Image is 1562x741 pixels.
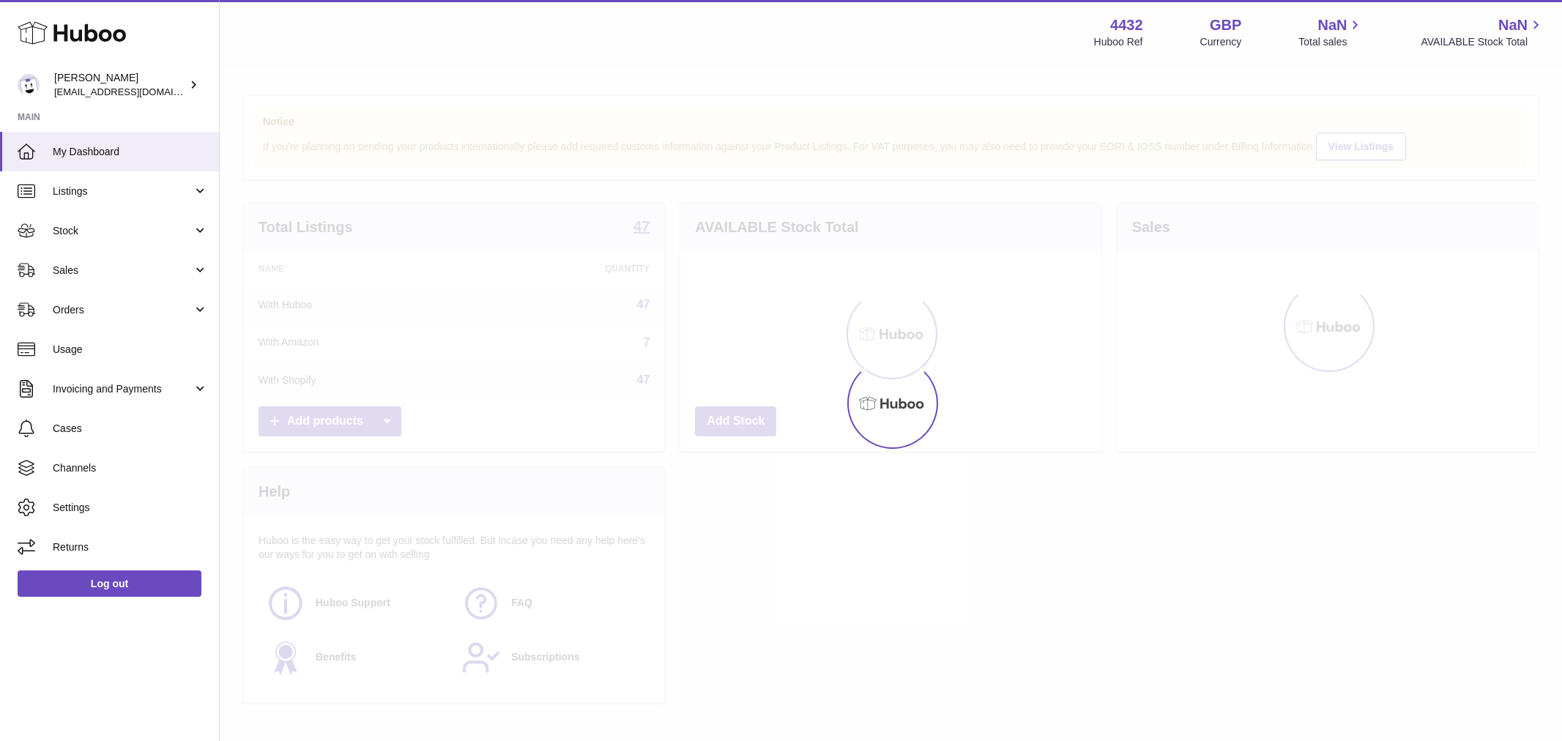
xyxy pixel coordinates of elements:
span: Channels [53,461,208,475]
span: NaN [1498,15,1528,35]
div: [PERSON_NAME] [54,71,186,99]
img: internalAdmin-4432@internal.huboo.com [18,74,40,96]
span: Cases [53,422,208,436]
div: Currency [1200,35,1242,49]
span: Listings [53,185,193,198]
span: NaN [1317,15,1347,35]
span: Total sales [1298,35,1364,49]
span: AVAILABLE Stock Total [1421,35,1544,49]
a: NaN AVAILABLE Stock Total [1421,15,1544,49]
span: My Dashboard [53,145,208,159]
span: Usage [53,343,208,357]
span: Invoicing and Payments [53,382,193,396]
a: NaN Total sales [1298,15,1364,49]
span: Returns [53,540,208,554]
span: Settings [53,501,208,515]
div: Huboo Ref [1094,35,1143,49]
span: Orders [53,303,193,317]
strong: 4432 [1110,15,1143,35]
strong: GBP [1210,15,1241,35]
a: Log out [18,570,201,597]
span: Stock [53,224,193,238]
span: Sales [53,264,193,278]
span: [EMAIL_ADDRESS][DOMAIN_NAME] [54,86,215,97]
